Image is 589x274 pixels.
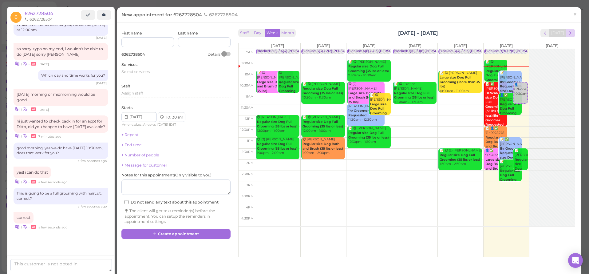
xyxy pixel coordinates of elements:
div: • [14,60,108,67]
div: Which ever works best for you, we can do [DATE] at 12:00pm [14,19,108,36]
b: BEWARE|Regular size Dog Full Grooming (35 lbs or less)|1hr Groomer Requested [485,91,515,127]
button: Month [279,29,296,37]
span: 10:30am [240,83,254,87]
div: 👤6262728504 10:30am [514,83,527,96]
a: + Repeat [121,132,138,137]
a: 6262728504 [25,10,53,16]
h2: [DATE] – [DATE] [398,30,438,37]
div: | | [121,122,190,127]
a: + Message for customer [121,163,167,167]
span: 09/13/2025 09:39am [38,135,61,139]
i: | [21,180,22,184]
span: 6262728504 [173,12,203,18]
div: Blocked: 4(6) / 4(3)[PERSON_NAME] • appointment [348,49,432,54]
a: + Number of people [121,153,159,157]
button: Day [250,29,265,37]
span: Assign staff [121,91,143,95]
span: 9:30am [242,61,254,65]
span: [DATE] [158,123,168,127]
b: Large size Dog Bath and Brush (More than 35 lbs) [348,91,384,104]
b: Large size Dog Bath and Brush (More than 35 lbs) [485,158,504,180]
i: | [21,225,22,229]
span: 2pm [246,161,254,165]
div: 📝 😋 [PERSON_NAME] 10:00am - 11:00am [439,71,482,93]
div: • [14,106,108,112]
a: + End time [121,143,142,147]
span: 11am [246,95,254,99]
span: [DATE] [409,43,421,48]
span: [DATE] [500,43,513,48]
label: Do not send any text about this appointment [125,199,219,205]
b: Regular size Dog Full Grooming (35 lbs or less) [257,142,298,151]
div: 📝 😋 [PERSON_NAME] 9:30am - 10:30am [348,60,391,78]
div: 👤✅ [PERSON_NAME] 11:00am - 12:00pm [500,93,522,134]
span: [DATE] [363,43,376,48]
div: hi just wanted to check back in for an appt for Ditto, did you happen to have [DATE] available? [14,115,108,133]
b: 1hr Groomer Requested|Regular size Dog Full Grooming (35 lbs or less) [500,147,532,178]
b: Regular size Dog Full Grooming (35 lbs or less) [500,169,520,191]
span: 12:30pm [240,128,254,132]
span: 2:30pm [242,172,254,176]
b: Regular size Dog Full Grooming (35 lbs or less) [348,131,389,139]
span: [DATE] [454,43,467,48]
div: 📝 [PERSON_NAME] [PERSON_NAME] 10:00am - 11:00am [500,71,522,125]
b: 1hr Groomer Requested|Regular size Dog Full Grooming (35 lbs or less) [500,80,532,111]
div: 📝 [PERSON_NAME] 1:30pm - 2:30pm [514,148,528,203]
input: Do not send any text about this appointment [125,200,128,204]
span: 09/11/2025 10:09am [96,81,107,85]
div: The client will get text reminder(s) before the appointment. You can setup the reminders in appoi... [125,208,227,225]
label: Starts [121,105,132,111]
div: 📝 😋 [PERSON_NAME] 12:30pm - 1:30pm [348,126,391,144]
span: 4pm [246,205,254,209]
b: Regular size Dog Full Grooming (35 lbs or less) [302,120,343,128]
span: 6 [10,12,22,23]
label: Staff [121,83,130,89]
div: Blocked: 5(6) / 4(4)[PERSON_NAME] • appointment [257,49,341,54]
i: | [21,135,22,139]
button: next [566,29,575,37]
b: Regular size Dog Full Grooming (35 lbs or less) [500,102,520,124]
div: 😋 [PERSON_NAME] 12:00pm - 1:00pm [257,115,299,133]
div: [PERSON_NAME] 11:30am - 12:30pm [348,104,385,122]
label: First name [121,30,142,36]
label: Services [121,62,137,67]
div: Blocked: 1(10) / 1(8)[PERSON_NAME] [PERSON_NAME] • appointment [394,49,508,54]
span: 09/11/2025 10:22am [38,108,49,112]
b: Regular size Dog Full Grooming (35 lbs or less) [279,80,299,102]
b: Regular size Dog Bath and Brush (35 lbs or less) [485,135,506,158]
span: 09/13/2025 09:45am [78,159,107,163]
div: 📝 ✅ [PERSON_NAME] winter , new dog [PERSON_NAME] 1:00pm - 2:00pm [500,137,522,201]
div: 📝 👤✅ 7149028278 diamind bar customer 12:30pm - 1:30pm [485,126,507,176]
span: 9am [246,50,254,54]
b: Regular size Dog Full Grooming (35 lbs or less) [257,120,298,128]
div: 📝 ✅ [PERSON_NAME] 10:30am - 12:30pm [485,82,507,136]
b: Regular size Dog Bath and Brush (35 lbs or less) [302,142,343,151]
div: This is going to be a full grooming with haircut. correct? [14,188,108,204]
li: 6262728504 [23,17,54,22]
span: 09/11/2025 09:59am [38,62,49,66]
span: 6262728504 [203,12,238,18]
span: 09/11/2025 09:59am [96,36,107,40]
button: Staff [238,29,251,37]
span: America/Los_Angeles [122,123,156,127]
div: Details [208,52,220,57]
b: Large size Dog Bath and Brush (More than 35 lbs) [257,80,293,93]
div: 👤✅ 9094555681 1:30pm - 2:30pm [485,148,507,189]
div: so sorry! typo on my end, i wouldn't be able to do [DATE] sorry [PERSON_NAME] [14,43,108,60]
i: | [21,62,22,66]
label: Last name [178,30,198,36]
div: Blocked: 3(3) / 2(2)[PERSON_NAME] [PERSON_NAME] 9:30 10:00 1:30 • appointment [302,49,439,54]
div: 📝 😋 [PERSON_NAME] 10:30am - 11:30am [302,82,345,100]
span: 3:30pm [242,194,254,198]
span: 12pm [245,117,254,121]
label: Notes for this appointment ( Only visible to you ) [121,172,211,178]
div: 📝 [PERSON_NAME] 2:00pm - 3:00pm [500,159,522,200]
div: 😋 (2) [PERSON_NAME] 1:00pm - 2:00pm [257,137,299,155]
span: [DATE] [271,43,284,48]
b: Regular size Dog Full Grooming (35 lbs or less) [348,64,389,73]
span: [DATE] [546,43,559,48]
div: Blocked: 9(9) / 7(8)[PERSON_NAME] • appointment [485,49,569,54]
div: correct [14,212,34,224]
b: Regular size Dog Full Grooming (35 lbs or less) [515,158,531,189]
